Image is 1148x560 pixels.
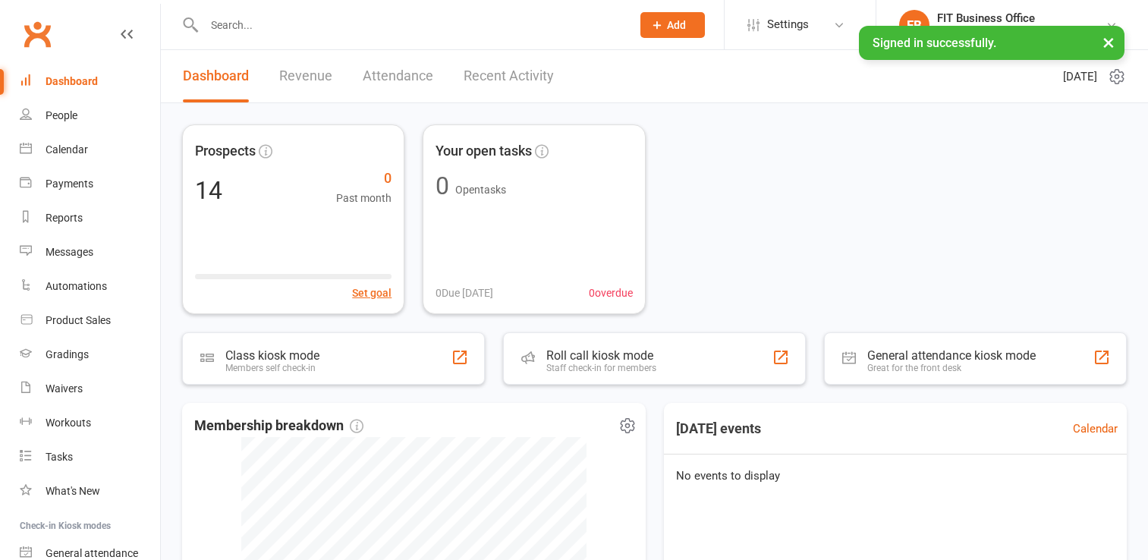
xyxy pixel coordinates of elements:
div: Product Sales [46,314,111,326]
div: FB [899,10,929,40]
a: Recent Activity [464,50,554,102]
a: Waivers [20,372,160,406]
a: Workouts [20,406,160,440]
span: Settings [767,8,809,42]
button: Set goal [352,285,392,301]
span: Membership breakdown [194,415,363,437]
a: Messages [20,235,160,269]
div: Automations [46,280,107,292]
span: 0 Due [DATE] [436,285,493,301]
span: [DATE] [1063,68,1097,86]
div: Calendar [46,143,88,156]
a: Tasks [20,440,160,474]
div: FIT Business Office [937,11,1106,25]
a: Dashboard [20,64,160,99]
a: People [20,99,160,133]
span: Signed in successfully. [873,36,996,50]
input: Search... [200,14,621,36]
div: Workouts [46,417,91,429]
div: Gradings [46,348,89,360]
a: What's New [20,474,160,508]
span: Open tasks [455,184,506,196]
span: Add [667,19,686,31]
div: Class kiosk mode [225,348,319,363]
div: General attendance [46,547,138,559]
div: 14 [195,178,222,203]
a: Attendance [363,50,433,102]
h3: [DATE] events [664,415,773,442]
a: Automations [20,269,160,304]
a: Clubworx [18,15,56,53]
div: People [46,109,77,121]
div: Payments [46,178,93,190]
a: Calendar [1073,420,1118,438]
a: Dashboard [183,50,249,102]
span: Past month [336,190,392,206]
a: Reports [20,201,160,235]
div: What's New [46,485,100,497]
a: Payments [20,167,160,201]
a: Revenue [279,50,332,102]
div: General attendance kiosk mode [867,348,1036,363]
a: Gradings [20,338,160,372]
div: Fencing Institute of [US_STATE], Inc. [937,25,1106,39]
div: Roll call kiosk mode [546,348,656,363]
a: Product Sales [20,304,160,338]
span: Prospects [195,140,256,162]
div: Waivers [46,382,83,395]
span: 0 overdue [589,285,633,301]
div: Members self check-in [225,363,319,373]
div: Dashboard [46,75,98,87]
div: Reports [46,212,83,224]
a: Calendar [20,133,160,167]
div: Messages [46,246,93,258]
span: 0 [336,168,392,190]
div: Great for the front desk [867,363,1036,373]
div: Staff check-in for members [546,363,656,373]
button: Add [640,12,705,38]
div: 0 [436,174,449,198]
button: × [1095,26,1122,58]
span: Your open tasks [436,140,532,162]
div: Tasks [46,451,73,463]
div: No events to display [658,455,1134,497]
